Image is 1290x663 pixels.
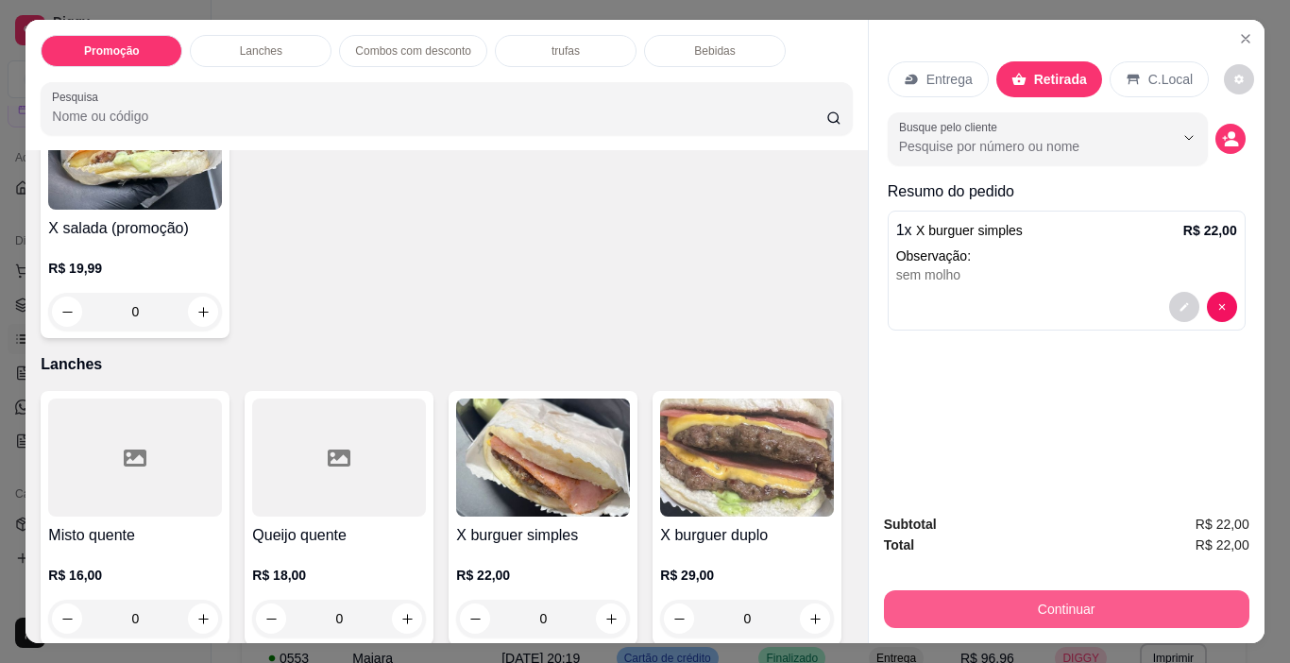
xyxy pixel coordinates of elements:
[1207,292,1237,322] button: decrease-product-quantity
[1196,535,1249,555] span: R$ 22,00
[1034,70,1087,89] p: Retirada
[896,265,1237,284] div: sem molho
[48,524,222,547] h4: Misto quente
[52,89,105,105] label: Pesquisa
[456,524,630,547] h4: X burguer simples
[240,43,282,59] p: Lanches
[1196,514,1249,535] span: R$ 22,00
[84,43,140,59] p: Promoção
[1231,24,1261,54] button: Close
[1174,123,1204,153] button: Show suggestions
[48,92,222,210] img: product-image
[456,399,630,517] img: product-image
[41,353,852,376] p: Lanches
[896,246,1237,265] p: Observação:
[48,217,222,240] h4: X salada (promoção)
[552,43,580,59] p: trufas
[1224,64,1254,94] button: decrease-product-quantity
[1169,292,1199,322] button: decrease-product-quantity
[1183,221,1237,240] p: R$ 22,00
[660,566,834,585] p: R$ 29,00
[884,537,914,552] strong: Total
[694,43,735,59] p: Bebidas
[355,43,471,59] p: Combos com desconto
[926,70,973,89] p: Entrega
[48,259,222,278] p: R$ 19,99
[916,223,1023,238] span: X burguer simples
[884,590,1249,628] button: Continuar
[52,107,826,126] input: Pesquisa
[896,219,1023,242] p: 1 x
[899,137,1144,156] input: Busque pelo cliente
[48,566,222,585] p: R$ 16,00
[660,524,834,547] h4: X burguer duplo
[884,517,937,532] strong: Subtotal
[252,566,426,585] p: R$ 18,00
[252,524,426,547] h4: Queijo quente
[1148,70,1193,89] p: C.Local
[888,180,1246,203] p: Resumo do pedido
[456,566,630,585] p: R$ 22,00
[1215,124,1246,154] button: decrease-product-quantity
[899,119,1004,135] label: Busque pelo cliente
[660,399,834,517] img: product-image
